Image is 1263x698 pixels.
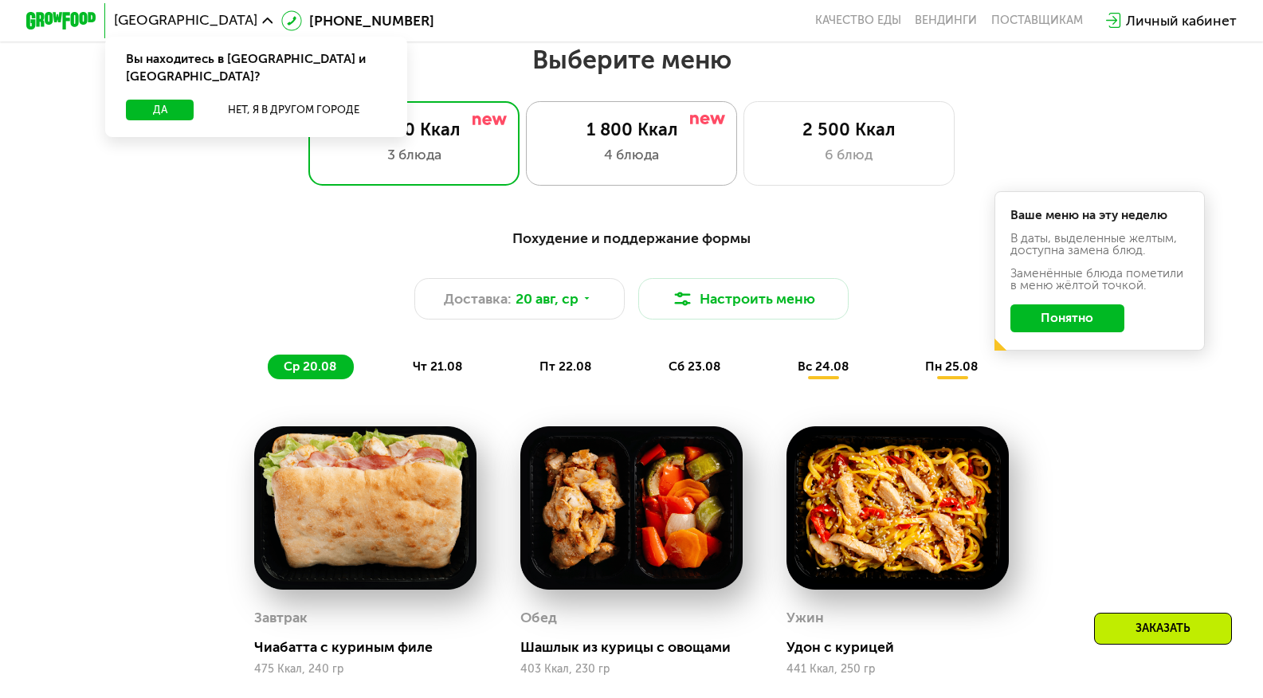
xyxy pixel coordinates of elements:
[520,663,743,676] div: 403 Ккал, 230 гр
[915,14,977,28] a: Вендинги
[105,37,407,100] div: Вы находитесь в [GEOGRAPHIC_DATA] и [GEOGRAPHIC_DATA]?
[516,288,579,309] span: 20 авг, ср
[254,663,477,676] div: 475 Ккал, 240 гр
[786,663,1009,676] div: 441 Ккал, 250 гр
[444,288,512,309] span: Доставка:
[925,359,978,374] span: пн 25.08
[413,359,462,374] span: чт 21.08
[762,120,935,140] div: 2 500 Ккал
[544,144,718,165] div: 4 блюда
[281,10,434,31] a: [PHONE_NUMBER]
[539,359,591,374] span: пт 22.08
[815,14,901,28] a: Качество еды
[1010,268,1190,292] div: Заменённые блюда пометили в меню жёлтой точкой.
[126,100,194,120] button: Да
[786,605,824,631] div: Ужин
[284,359,336,374] span: ср 20.08
[1094,613,1232,645] div: Заказать
[112,228,1151,249] div: Похудение и поддержание формы
[786,638,1022,656] div: Удон с курицей
[56,44,1206,76] h2: Выберите меню
[254,638,490,656] div: Чиабатта с куриным филе
[327,144,500,165] div: 3 блюда
[638,278,849,320] button: Настроить меню
[114,14,257,28] span: [GEOGRAPHIC_DATA]
[1126,10,1237,31] div: Личный кабинет
[520,605,557,631] div: Обед
[1010,304,1124,332] button: Понятно
[1010,210,1190,222] div: Ваше меню на эту неделю
[991,14,1083,28] div: поставщикам
[544,120,718,140] div: 1 800 Ккал
[327,120,500,140] div: 1 400 Ккал
[798,359,849,374] span: вс 24.08
[254,605,308,631] div: Завтрак
[201,100,386,120] button: Нет, я в другом городе
[1010,233,1190,257] div: В даты, выделенные желтым, доступна замена блюд.
[762,144,935,165] div: 6 блюд
[669,359,720,374] span: сб 23.08
[520,638,756,656] div: Шашлык из курицы с овощами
